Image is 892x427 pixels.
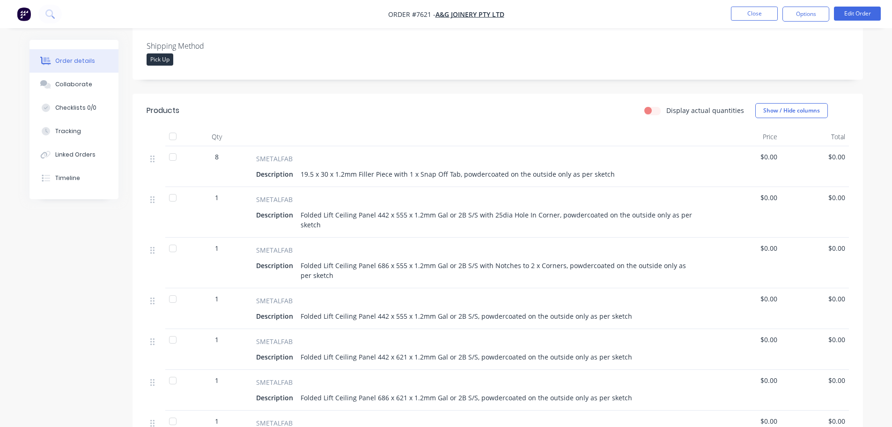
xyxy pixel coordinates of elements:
[256,377,293,387] span: SMETALFAB
[147,53,173,66] div: Pick Up
[297,259,702,282] div: Folded Lift Ceiling Panel 686 x 555 x 1.2mm Gal or 2B S/S with Notches to 2 x Corners, powdercoat...
[297,391,636,405] div: Folded Lift Ceiling Panel 686 x 621 x 1.2mm Gal or 2B S/S, powdercoated on the outside only as pe...
[215,193,219,202] span: 1
[256,167,297,181] div: Description
[785,416,845,426] span: $0.00
[256,350,297,364] div: Description
[17,7,31,21] img: Factory
[256,245,293,255] span: SMETALFAB
[717,416,777,426] span: $0.00
[256,296,293,306] span: SMETALFAB
[55,127,81,135] div: Tracking
[147,105,179,116] div: Products
[717,294,777,304] span: $0.00
[717,152,777,162] span: $0.00
[435,10,504,19] a: A&G Joinery Pty Ltd
[256,195,293,204] span: SMETALFAB
[785,294,845,304] span: $0.00
[297,350,636,364] div: Folded Lift Ceiling Panel 442 x 621 x 1.2mm Gal or 2B S/S, powdercoated on the outside only as pe...
[666,105,744,115] label: Display actual quantities
[29,166,118,190] button: Timeline
[717,335,777,345] span: $0.00
[189,127,245,146] div: Qty
[215,243,219,253] span: 1
[29,120,118,143] button: Tracking
[29,96,118,120] button: Checklists 0/0
[388,10,435,19] span: Order #7621 -
[55,80,92,89] div: Collaborate
[29,49,118,73] button: Order details
[256,391,297,405] div: Description
[256,259,297,272] div: Description
[55,174,80,182] div: Timeline
[29,73,118,96] button: Collaborate
[29,143,118,166] button: Linked Orders
[785,243,845,253] span: $0.00
[215,416,219,426] span: 1
[781,127,849,146] div: Total
[55,150,96,159] div: Linked Orders
[256,337,293,346] span: SMETALFAB
[755,103,828,118] button: Show / Hide columns
[55,104,96,112] div: Checklists 0/0
[297,208,702,232] div: Folded Lift Ceiling Panel 442 x 555 x 1.2mm Gal or 2B S/S with 25dia Hole In Corner, powdercoated...
[297,167,619,181] div: 19.5 x 30 x 1.2mm Filler Piece with 1 x Snap Off Tab, powdercoated on the outside only as per sketch
[785,375,845,385] span: $0.00
[256,309,297,323] div: Description
[215,294,219,304] span: 1
[256,208,297,222] div: Description
[731,7,778,21] button: Close
[785,193,845,202] span: $0.00
[717,375,777,385] span: $0.00
[297,309,636,323] div: Folded Lift Ceiling Panel 442 x 555 x 1.2mm Gal or 2B S/S, powdercoated on the outside only as pe...
[785,152,845,162] span: $0.00
[147,40,264,52] label: Shipping Method
[215,375,219,385] span: 1
[782,7,829,22] button: Options
[215,335,219,345] span: 1
[834,7,881,21] button: Edit Order
[717,243,777,253] span: $0.00
[713,127,781,146] div: Price
[215,152,219,162] span: 8
[256,154,293,164] span: SMETALFAB
[785,335,845,345] span: $0.00
[55,57,95,65] div: Order details
[717,193,777,202] span: $0.00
